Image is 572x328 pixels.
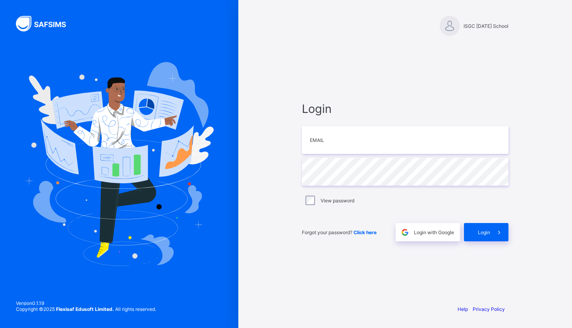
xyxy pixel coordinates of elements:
img: SAFSIMS Logo [16,16,75,31]
img: Hero Image [25,62,214,266]
a: Privacy Policy [473,306,505,312]
span: Login [478,229,490,235]
img: google.396cfc9801f0270233282035f929180a.svg [400,228,410,237]
label: View password [321,198,354,204]
span: Copyright © 2025 All rights reserved. [16,306,156,312]
a: Click here [354,229,377,235]
strong: Flexisaf Edusoft Limited. [56,306,114,312]
span: Version 0.1.19 [16,300,156,306]
span: Forgot your password? [302,229,377,235]
span: Login [302,102,508,116]
span: ISGC [DATE] School [464,23,508,29]
a: Help [458,306,468,312]
span: Login with Google [414,229,454,235]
